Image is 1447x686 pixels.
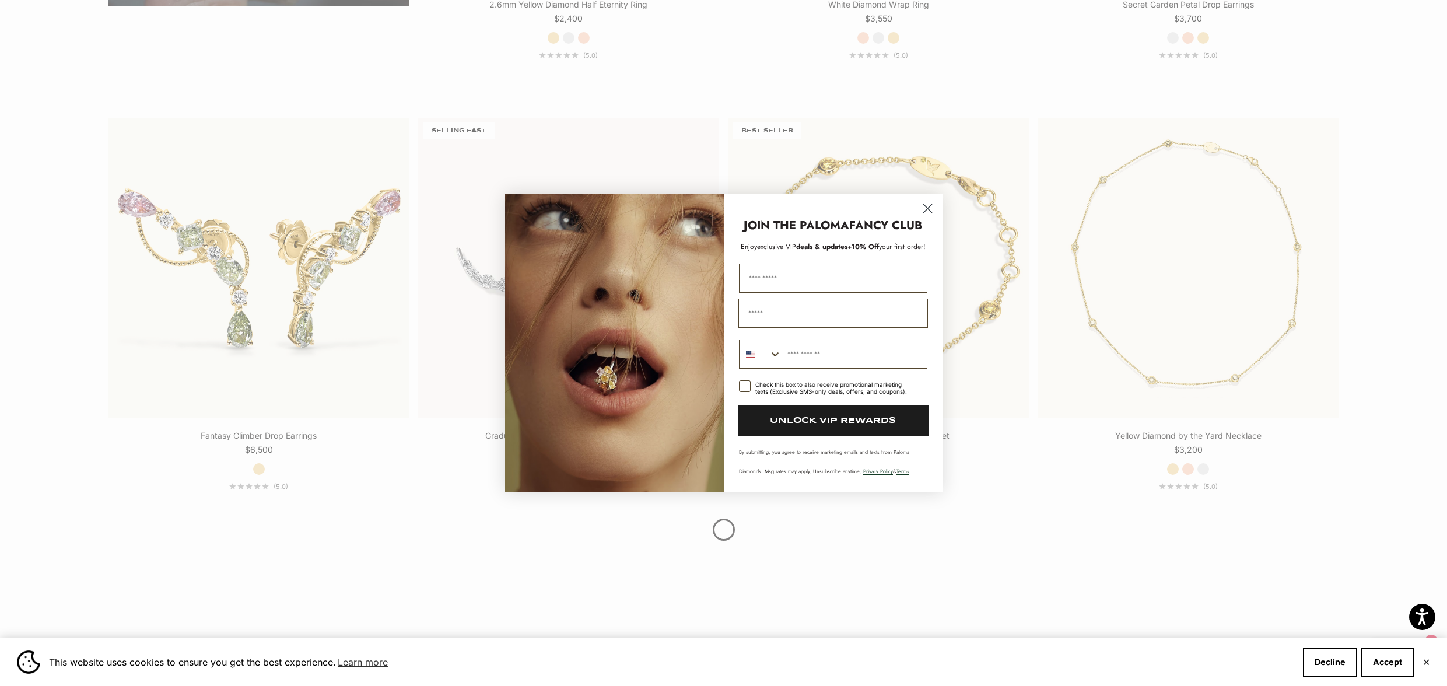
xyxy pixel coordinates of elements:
div: Check this box to also receive promotional marketing texts (Exclusive SMS-only deals, offers, and... [755,381,913,395]
img: Cookie banner [17,650,40,674]
a: Terms [896,467,909,475]
button: Decline [1303,647,1357,677]
button: Search Countries [740,340,782,368]
strong: FANCY CLUB [849,217,922,234]
img: Loading... [505,194,724,492]
span: This website uses cookies to ensure you get the best experience. [49,653,1294,671]
span: 10% Off [852,242,879,252]
span: Enjoy [741,242,757,252]
strong: JOIN THE PALOMA [744,217,849,234]
a: Learn more [336,653,390,671]
span: + your first order! [847,242,926,252]
input: Phone Number [782,340,927,368]
p: By submitting, you agree to receive marketing emails and texts from Paloma Diamonds. Msg rates ma... [739,448,927,475]
button: Accept [1361,647,1414,677]
span: exclusive VIP [757,242,796,252]
span: & . [863,467,911,475]
a: Privacy Policy [863,467,893,475]
input: First Name [739,264,927,293]
input: Email [738,299,928,328]
button: UNLOCK VIP REWARDS [738,405,929,436]
span: deals & updates [757,242,847,252]
img: United States [746,349,755,359]
button: Close dialog [917,198,938,219]
button: Close [1423,659,1430,666]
